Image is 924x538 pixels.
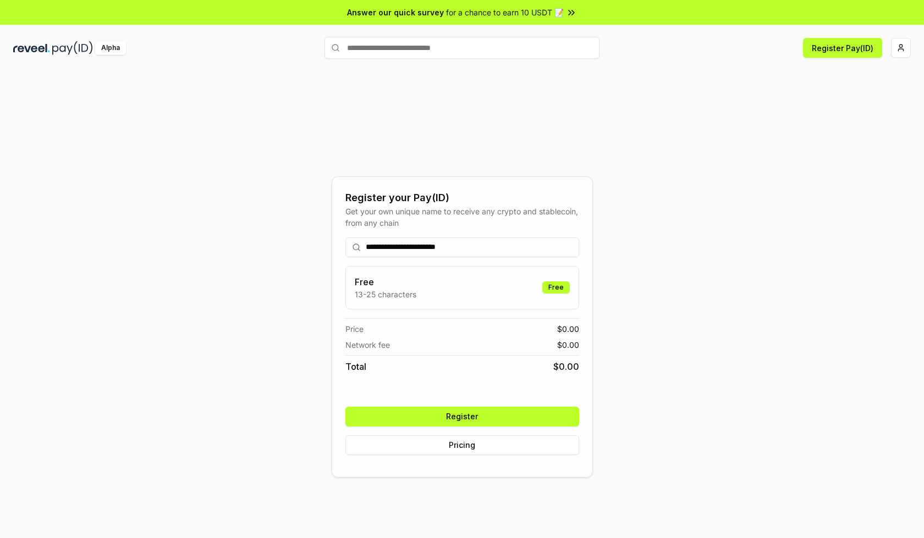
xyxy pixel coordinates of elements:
span: $ 0.00 [557,323,579,335]
button: Register Pay(ID) [803,38,882,58]
img: reveel_dark [13,41,50,55]
p: 13-25 characters [355,289,416,300]
span: $ 0.00 [557,339,579,351]
div: Free [542,281,570,293]
span: Total [345,360,366,373]
span: Network fee [345,339,390,351]
h3: Free [355,275,416,289]
div: Register your Pay(ID) [345,190,579,206]
span: $ 0.00 [553,360,579,373]
button: Pricing [345,435,579,455]
span: Answer our quick survey [347,7,444,18]
div: Alpha [95,41,126,55]
span: for a chance to earn 10 USDT 📝 [446,7,564,18]
div: Get your own unique name to receive any crypto and stablecoin, from any chain [345,206,579,229]
span: Price [345,323,364,335]
button: Register [345,407,579,426]
img: pay_id [52,41,93,55]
